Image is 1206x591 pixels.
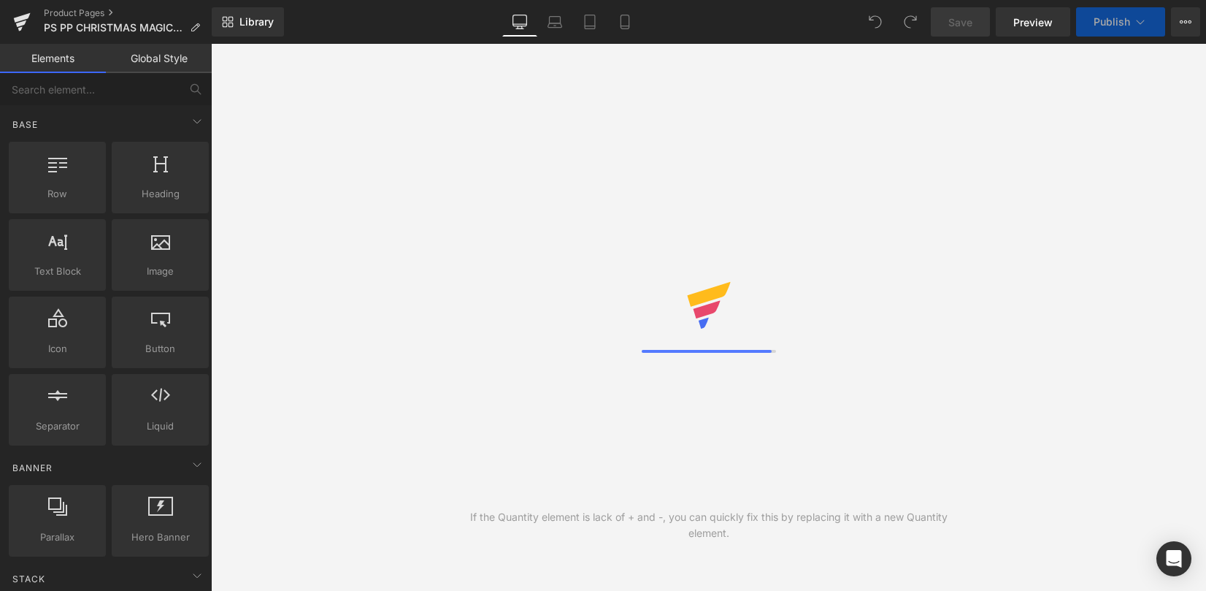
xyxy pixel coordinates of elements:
a: Preview [996,7,1070,37]
div: If the Quantity element is lack of + and -, you can quickly fix this by replacing it with a new Q... [460,509,958,541]
a: Global Style [106,44,212,73]
button: Redo [896,7,925,37]
span: Preview [1013,15,1053,30]
span: Button [116,341,204,356]
span: Separator [13,419,101,434]
button: More [1171,7,1200,37]
span: Heading [116,186,204,202]
span: Hero Banner [116,530,204,545]
span: Library [239,15,274,28]
a: Desktop [502,7,537,37]
button: Undo [861,7,890,37]
span: Publish [1094,16,1130,28]
a: Tablet [572,7,607,37]
span: Liquid [116,419,204,434]
a: Product Pages [44,7,212,19]
span: Parallax [13,530,101,545]
span: Text Block [13,264,101,279]
span: Save [948,15,972,30]
span: Stack [11,572,47,586]
span: Base [11,118,39,131]
button: Publish [1076,7,1165,37]
span: PS PP CHRISTMAS MAGIC ACTIONS ONLY [44,22,184,34]
a: New Library [212,7,284,37]
span: Icon [13,341,101,356]
a: Laptop [537,7,572,37]
a: Mobile [607,7,642,37]
span: Row [13,186,101,202]
div: Open Intercom Messenger [1156,541,1191,576]
span: Image [116,264,204,279]
span: Banner [11,461,54,475]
